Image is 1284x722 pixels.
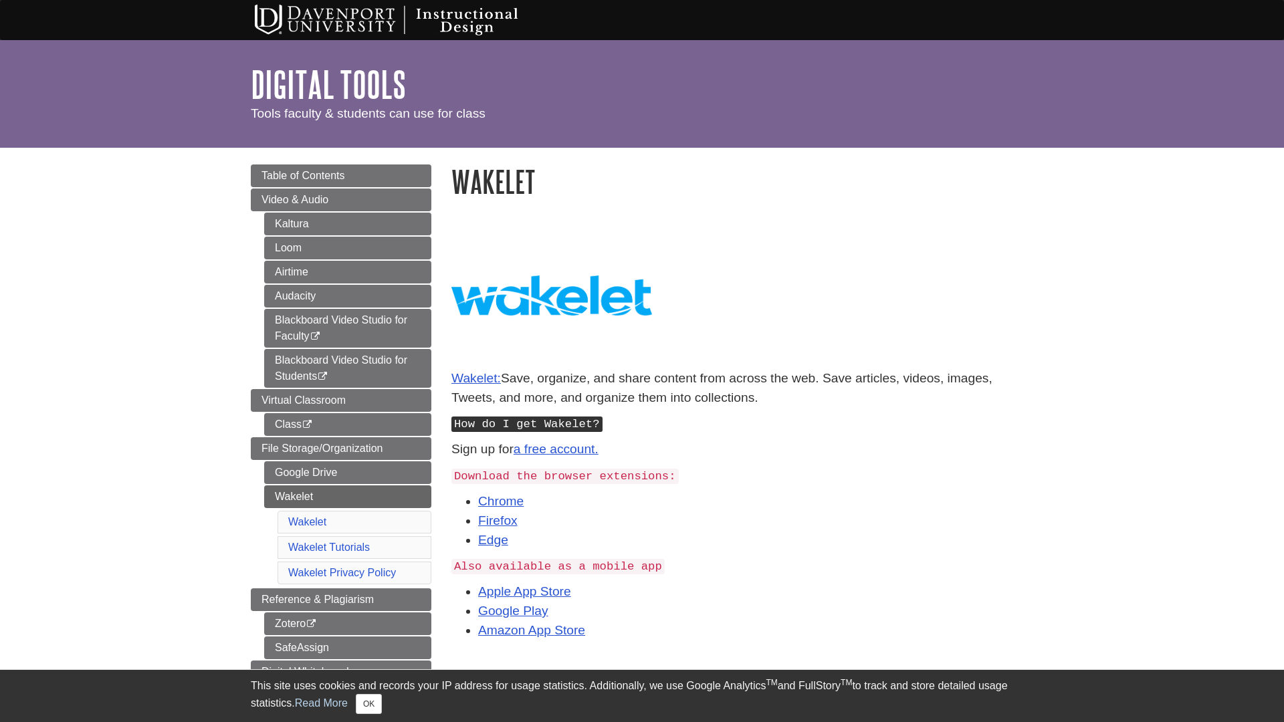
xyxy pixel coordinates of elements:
a: Blackboard Video Studio for Faculty [264,309,431,348]
a: Wakelet [288,516,326,527]
a: Video & Audio [251,189,431,211]
a: Wakelet Tutorials [288,541,370,553]
code: Also available as a mobile app [451,559,665,574]
i: This link opens in a new window [306,620,317,628]
a: Wakelet: [451,371,501,385]
a: Digital Tools [251,64,406,105]
p: Save, organize, and share content from across the web. Save articles, videos, images, Tweets, and... [451,369,1033,408]
a: Reference & Plagiarism [251,588,431,611]
img: Davenport University Instructional Design [244,3,565,37]
button: Close [356,694,382,714]
a: Google Play [478,604,548,618]
kbd: How do I get Wakelet? [451,416,603,432]
sup: TM [766,678,777,687]
span: Tools faculty & students can use for class [251,106,486,120]
span: Virtual Classroom [261,394,346,406]
a: File Storage/Organization [251,437,431,460]
span: Video & Audio [261,194,328,205]
img: wakelet logo [451,229,652,362]
a: a free account. [514,442,599,456]
a: Airtime [264,261,431,283]
p: Sign up for [451,440,1033,459]
a: Wakelet [264,485,431,508]
span: Reference & Plagiarism [261,594,374,605]
a: Loom [264,237,431,259]
a: Chrome [478,494,524,508]
i: This link opens in a new window [317,372,328,381]
a: Read More [295,697,348,709]
span: File Storage/Organization [261,443,383,454]
a: Class [264,413,431,436]
a: Apple App Store [478,584,571,598]
span: Table of Contents [261,170,345,181]
code: Download the browser extensions: [451,469,679,484]
sup: TM [841,678,852,687]
a: Kaltura [264,213,431,235]
div: This site uses cookies and records your IP address for usage statistics. Additionally, we use Goo... [251,678,1033,714]
i: This link opens in a new window [310,332,321,341]
a: SafeAssign [264,636,431,659]
a: Audacity [264,285,431,308]
a: Blackboard Video Studio for Students [264,349,431,388]
a: Google Drive [264,461,431,484]
a: Digital Whiteboard [251,660,431,683]
h1: Wakelet [451,164,1033,199]
a: Edge [478,533,508,547]
a: Zotero [264,612,431,635]
a: Amazon App Store [478,623,585,637]
span: Digital Whiteboard [261,666,349,677]
a: Firefox [478,513,518,527]
i: This link opens in a new window [302,420,313,429]
a: Wakelet Privacy Policy [288,567,396,578]
a: Table of Contents [251,164,431,187]
a: Virtual Classroom [251,389,431,412]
